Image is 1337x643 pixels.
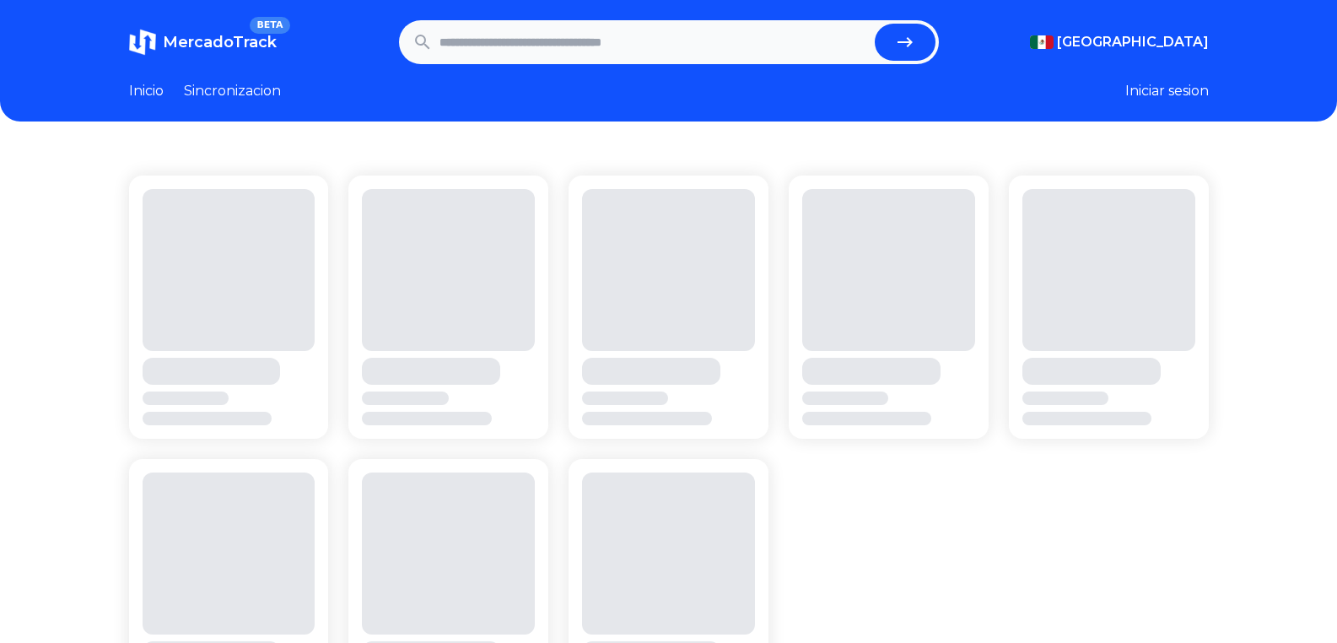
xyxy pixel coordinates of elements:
span: BETA [250,17,289,34]
button: [GEOGRAPHIC_DATA] [1030,32,1209,52]
a: MercadoTrackBETA [129,29,277,56]
img: Mexico [1030,35,1054,49]
button: Iniciar sesion [1125,81,1209,101]
span: [GEOGRAPHIC_DATA] [1057,32,1209,52]
img: MercadoTrack [129,29,156,56]
a: Inicio [129,81,164,101]
span: MercadoTrack [163,33,277,51]
a: Sincronizacion [184,81,281,101]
